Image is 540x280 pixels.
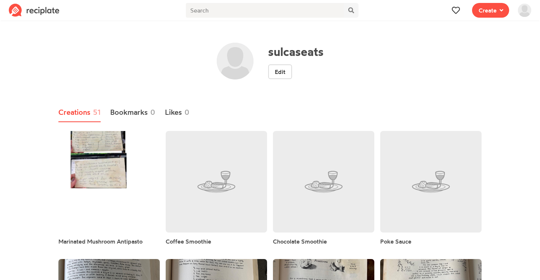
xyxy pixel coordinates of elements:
a: Edit [268,64,292,79]
a: Marinated Mushroom Antipasto [58,237,143,246]
a: Creations51 [58,103,101,122]
img: User's avatar [518,4,531,17]
a: Likes0 [165,103,190,122]
a: Bookmarks0 [110,103,155,122]
img: User's avatar [217,43,253,79]
button: Create [472,3,509,18]
h1: sulcaseats [268,45,324,59]
span: Create [479,6,497,15]
span: 51 [93,107,101,118]
a: Coffee Smoothie [166,237,211,246]
span: 0 [150,107,155,118]
img: Reciplate [9,4,60,17]
a: Poke Sauce [380,237,411,246]
input: Search [186,3,344,18]
a: Chocolate Smoothie [273,237,327,246]
span: 0 [184,107,190,118]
